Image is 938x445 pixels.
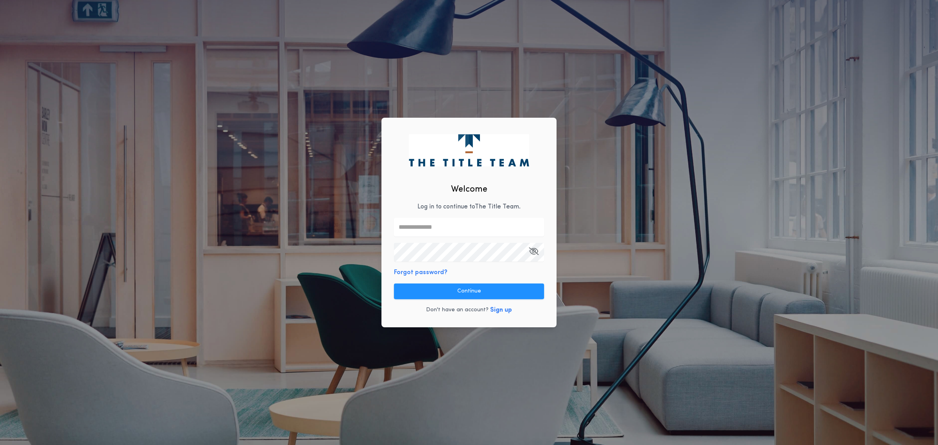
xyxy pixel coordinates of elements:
[394,284,544,299] button: Continue
[426,306,489,314] p: Don't have an account?
[394,268,448,277] button: Forgot password?
[490,305,512,315] button: Sign up
[409,134,529,166] img: logo
[417,202,521,212] p: Log in to continue to The Title Team .
[451,183,487,196] h2: Welcome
